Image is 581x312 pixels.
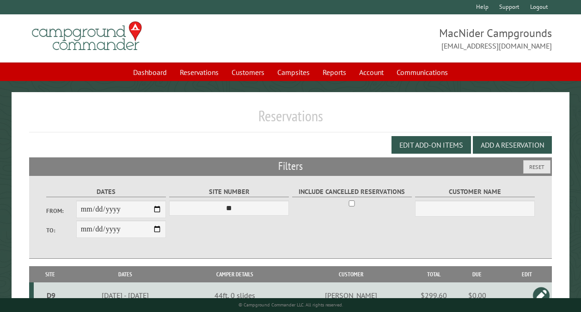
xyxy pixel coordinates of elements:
[453,282,501,309] td: $0.00
[68,291,183,300] div: [DATE] - [DATE]
[184,282,286,309] td: 44ft, 0 slides
[46,226,76,235] label: To:
[391,63,453,81] a: Communications
[29,18,145,54] img: Campground Commander
[286,282,416,309] td: [PERSON_NAME]
[67,266,184,282] th: Dates
[226,63,270,81] a: Customers
[416,266,453,282] th: Total
[501,266,552,282] th: Edit
[174,63,224,81] a: Reservations
[29,107,552,132] h1: Reservations
[169,187,289,197] label: Site Number
[523,160,550,174] button: Reset
[473,136,552,154] button: Add a Reservation
[291,25,552,51] span: MacNider Campgrounds [EMAIL_ADDRESS][DOMAIN_NAME]
[272,63,315,81] a: Campsites
[34,266,67,282] th: Site
[37,291,65,300] div: D9
[317,63,352,81] a: Reports
[46,187,166,197] label: Dates
[453,266,501,282] th: Due
[286,266,416,282] th: Customer
[354,63,389,81] a: Account
[416,282,453,309] td: $299.60
[184,266,286,282] th: Camper Details
[239,302,343,308] small: © Campground Commander LLC. All rights reserved.
[415,187,535,197] label: Customer Name
[29,157,552,175] h2: Filters
[46,206,76,215] label: From:
[391,136,471,154] button: Edit Add-on Items
[128,63,172,81] a: Dashboard
[292,187,412,197] label: Include Cancelled Reservations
